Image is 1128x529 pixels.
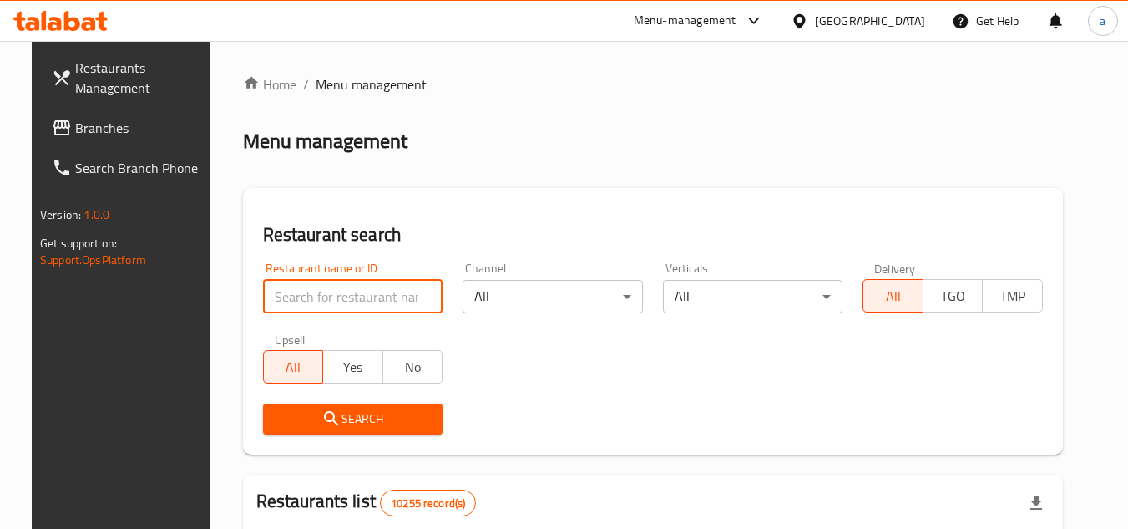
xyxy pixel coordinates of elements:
[634,11,736,31] div: Menu-management
[75,158,207,178] span: Search Branch Phone
[663,280,843,313] div: All
[38,148,220,188] a: Search Branch Phone
[930,284,977,308] span: TGO
[989,284,1036,308] span: TMP
[381,496,475,511] span: 10255 record(s)
[1016,483,1056,523] div: Export file
[263,350,324,384] button: All
[75,58,207,98] span: Restaurants Management
[382,350,443,384] button: No
[83,204,109,226] span: 1.0.0
[276,409,430,430] span: Search
[75,118,207,138] span: Branches
[815,12,925,30] div: [GEOGRAPHIC_DATA]
[243,128,407,155] h2: Menu management
[38,108,220,148] a: Branches
[275,333,306,345] label: Upsell
[862,279,923,313] button: All
[870,284,917,308] span: All
[40,204,81,226] span: Version:
[380,490,476,516] div: Total records count
[256,489,477,516] h2: Restaurants list
[390,355,437,379] span: No
[316,74,427,94] span: Menu management
[303,74,309,94] li: /
[263,404,443,435] button: Search
[271,355,317,379] span: All
[923,279,984,313] button: TGO
[263,222,1043,247] h2: Restaurant search
[38,48,220,108] a: Restaurants Management
[243,74,296,94] a: Home
[243,74,1063,94] nav: breadcrumb
[40,249,146,271] a: Support.OpsPlatform
[874,262,916,274] label: Delivery
[463,280,643,313] div: All
[322,350,383,384] button: Yes
[982,279,1043,313] button: TMP
[40,232,117,254] span: Get support on:
[1100,12,1105,30] span: a
[263,280,443,313] input: Search for restaurant name or ID..
[330,355,377,379] span: Yes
